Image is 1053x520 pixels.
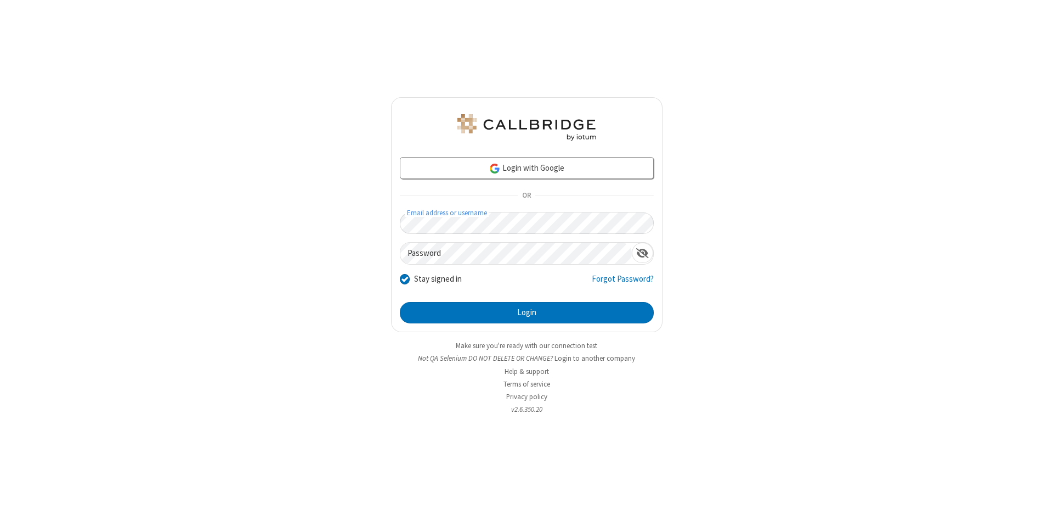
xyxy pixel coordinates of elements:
a: Help & support [505,367,549,376]
div: Show password [632,243,653,263]
a: Make sure you're ready with our connection test [456,341,597,350]
a: Privacy policy [506,392,547,401]
input: Password [400,243,632,264]
li: Not QA Selenium DO NOT DELETE OR CHANGE? [391,353,663,364]
li: v2.6.350.20 [391,404,663,415]
img: google-icon.png [489,163,501,175]
a: Login with Google [400,157,654,179]
button: Login to another company [554,353,635,364]
img: QA Selenium DO NOT DELETE OR CHANGE [455,114,598,141]
a: Forgot Password? [592,273,654,294]
span: OR [518,188,535,204]
button: Login [400,302,654,324]
label: Stay signed in [414,273,462,286]
a: Terms of service [503,379,550,389]
input: Email address or username [400,213,654,234]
